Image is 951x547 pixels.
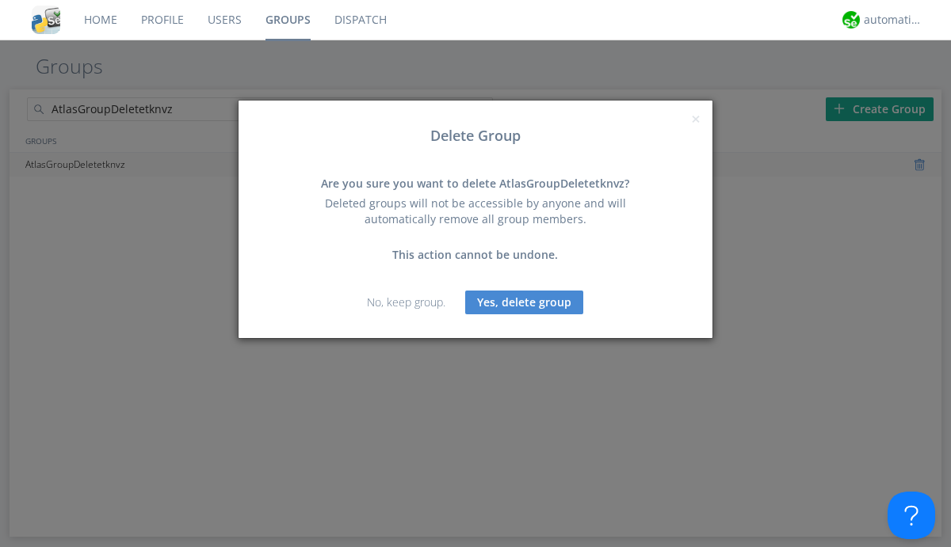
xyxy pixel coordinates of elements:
span: × [691,108,701,130]
h3: Delete Group [250,128,701,144]
a: No, keep group. [367,294,445,310]
button: Yes, delete group [465,291,583,314]
div: This action cannot be undone. [305,247,646,263]
img: d2d01cd9b4174d08988066c6d424eccd [842,11,860,28]
div: automation+atlas [864,12,923,28]
div: Deleted groups will not be accessible by anyone and will automatically remove all group members. [305,196,646,227]
div: Are you sure you want to delete AtlasGroupDeletetknvz? [305,176,646,192]
img: cddb5a64eb264b2086981ab96f4c1ba7 [32,6,60,34]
